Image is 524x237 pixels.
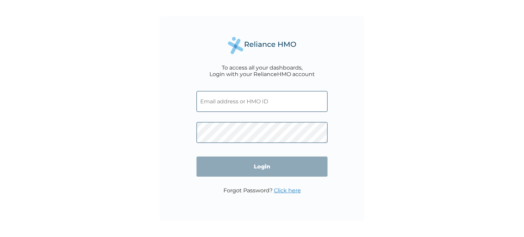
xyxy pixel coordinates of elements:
input: Login [196,157,327,177]
a: Click here [274,187,301,194]
div: To access all your dashboards, Login with your RelianceHMO account [209,64,315,77]
p: Forgot Password? [223,187,301,194]
img: Reliance Health's Logo [228,37,296,54]
input: Email address or HMO ID [196,91,327,112]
